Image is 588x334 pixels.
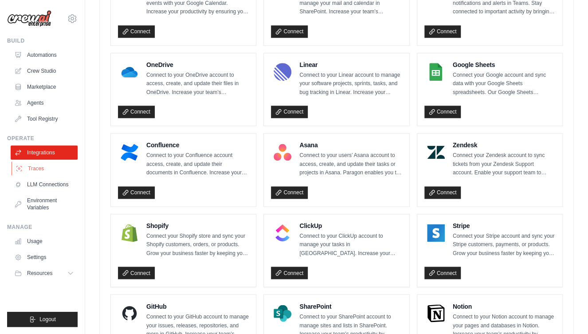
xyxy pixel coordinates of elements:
a: Connect [118,25,155,38]
img: Google Sheets Logo [427,63,445,81]
h4: OneDrive [146,60,249,69]
img: Zendesk Logo [427,143,445,161]
div: Operate [7,135,78,142]
div: Manage [7,224,78,231]
h4: ClickUp [299,221,402,230]
span: Resources [27,270,52,277]
p: Connect to your Confluence account access, create, and update their documents in Confluence. Incr... [146,151,249,177]
a: Connect [424,25,461,38]
a: Automations [11,48,78,62]
img: Confluence Logo [121,143,138,161]
a: Settings [11,250,78,264]
a: Connect [118,106,155,118]
a: Tool Registry [11,112,78,126]
a: Connect [271,25,308,38]
p: Connect your Zendesk account to sync tickets from your Zendesk Support account. Enable your suppo... [453,151,555,177]
h4: Confluence [146,141,249,149]
img: Notion Logo [427,304,445,322]
a: Environment Variables [11,193,78,215]
p: Connect your Shopify store and sync your Shopify customers, orders, or products. Grow your busine... [146,232,249,258]
img: Shopify Logo [121,224,138,242]
img: OneDrive Logo [121,63,138,81]
h4: Notion [453,302,555,310]
p: Connect to your Linear account to manage your software projects, sprints, tasks, and bug tracking... [299,71,402,97]
img: Linear Logo [274,63,291,81]
h4: Shopify [146,221,249,230]
a: LLM Connections [11,177,78,192]
a: Connect [118,186,155,199]
a: Usage [11,234,78,248]
p: Connect your Google account and sync data with your Google Sheets spreadsheets. Our Google Sheets... [453,71,555,97]
p: Connect to your OneDrive account to access, create, and update their files in OneDrive. Increase ... [146,71,249,97]
a: Connect [424,267,461,279]
img: Asana Logo [274,143,291,161]
h4: SharePoint [299,302,402,310]
h4: GitHub [146,302,249,310]
span: Logout [39,316,56,323]
h4: Asana [299,141,402,149]
a: Integrations [11,145,78,160]
img: Stripe Logo [427,224,445,242]
p: Connect to your ClickUp account to manage your tasks in [GEOGRAPHIC_DATA]. Increase your team’s p... [299,232,402,258]
img: GitHub Logo [121,304,138,322]
a: Marketplace [11,80,78,94]
h4: Google Sheets [453,60,555,69]
a: Connect [271,186,308,199]
img: ClickUp Logo [274,224,291,242]
button: Resources [11,266,78,280]
a: Crew Studio [11,64,78,78]
button: Logout [7,312,78,327]
img: SharePoint Logo [274,304,291,322]
p: Connect your Stripe account and sync your Stripe customers, payments, or products. Grow your busi... [453,232,555,258]
div: Build [7,37,78,44]
img: Logo [7,10,51,27]
h4: Zendesk [453,141,555,149]
a: Agents [11,96,78,110]
a: Connect [271,267,308,279]
a: Connect [118,267,155,279]
a: Connect [271,106,308,118]
p: Connect to your users’ Asana account to access, create, and update their tasks or projects in Asa... [299,151,402,177]
h4: Stripe [453,221,555,230]
a: Traces [12,161,78,176]
a: Connect [424,186,461,199]
h4: Linear [299,60,402,69]
a: Connect [424,106,461,118]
